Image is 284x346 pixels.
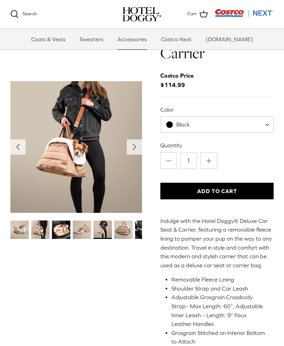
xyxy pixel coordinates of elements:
[160,106,274,113] label: Color
[111,29,153,50] a: Accessories
[114,220,133,239] a: Thumbnail Link
[94,220,112,239] a: Thumbnail Link
[171,275,268,284] li: Removable Fleece Lining
[160,71,194,80] div: Costco Price
[10,139,26,155] button: Previous
[160,116,274,133] span: Black
[199,29,259,50] a: [DOMAIN_NAME]
[180,152,197,169] input: Quantity
[215,9,274,17] img: Costco Next
[171,293,268,328] li: Adjustable Grosgrain Crossbody Strap– Max Length: 60”; Adjustable Inner Leash – Length: 9” Faux L...
[155,29,198,50] a: Costco Next
[176,121,190,128] span: Black
[127,139,142,155] button: Next
[215,13,274,18] a: Visit Costco Next
[160,71,201,90] span: $114.99
[187,10,197,18] span: Cart
[123,7,161,21] img: hoteldoggycom
[52,220,70,239] img: small dog in a tan dog carrier on a black seat in the car
[73,220,91,239] a: Thumbnail Link
[10,220,29,239] a: Thumbnail Link
[73,29,109,50] a: Sweaters
[10,81,142,213] a: Show Gallery
[135,220,153,239] a: Thumbnail Link
[160,4,274,63] h1: Hotel Doggy Deluxe Car Seat & Carrier
[160,217,274,270] p: Indulge with the Hotel Doggy® Deluxe Car Seat & Carrier, featuring a removable fleece lining to p...
[160,183,274,199] button: Add to Cart
[10,10,37,18] a: Search
[160,141,274,149] label: Quantity
[161,121,204,128] span: Black
[23,11,37,16] span: Search
[171,284,268,293] li: Shoulder Strap and Car Leash
[31,220,50,239] a: Thumbnail Link
[187,10,208,19] a: Cart
[123,7,161,21] a: hoteldoggy.com hoteldoggycom
[25,29,72,50] a: Coats & Vests
[52,220,70,239] a: Thumbnail Link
